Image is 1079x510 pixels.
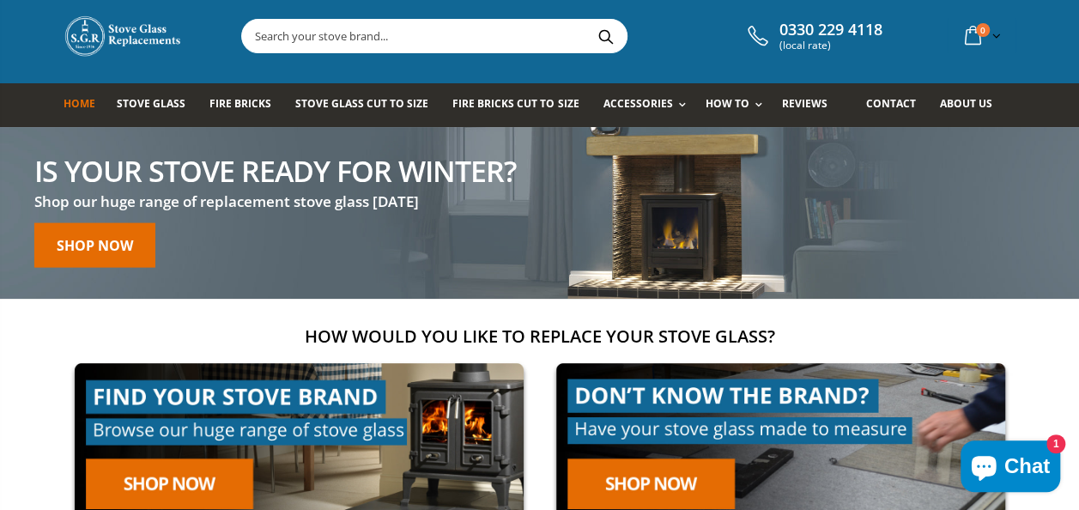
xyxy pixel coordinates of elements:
[939,83,1004,127] a: About us
[34,191,516,211] h3: Shop our huge range of replacement stove glass [DATE]
[295,96,428,111] span: Stove Glass Cut To Size
[779,39,882,52] span: (local rate)
[295,83,441,127] a: Stove Glass Cut To Size
[865,83,928,127] a: Contact
[117,96,185,111] span: Stove Glass
[865,96,915,111] span: Contact
[242,20,819,52] input: Search your stove brand...
[64,96,95,111] span: Home
[452,83,591,127] a: Fire Bricks Cut To Size
[939,96,991,111] span: About us
[706,83,771,127] a: How To
[603,96,672,111] span: Accessories
[117,83,198,127] a: Stove Glass
[34,155,516,185] h2: Is your stove ready for winter?
[64,325,1016,348] h2: How would you like to replace your stove glass?
[782,83,840,127] a: Reviews
[209,83,284,127] a: Fire Bricks
[779,21,882,39] span: 0330 229 4118
[782,96,827,111] span: Reviews
[706,96,749,111] span: How To
[64,15,184,58] img: Stove Glass Replacement
[955,440,1065,496] inbox-online-store-chat: Shopify online store chat
[958,19,1004,52] a: 0
[209,96,271,111] span: Fire Bricks
[976,23,990,37] span: 0
[586,20,625,52] button: Search
[34,222,155,267] a: Shop now
[603,83,694,127] a: Accessories
[452,96,579,111] span: Fire Bricks Cut To Size
[64,83,108,127] a: Home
